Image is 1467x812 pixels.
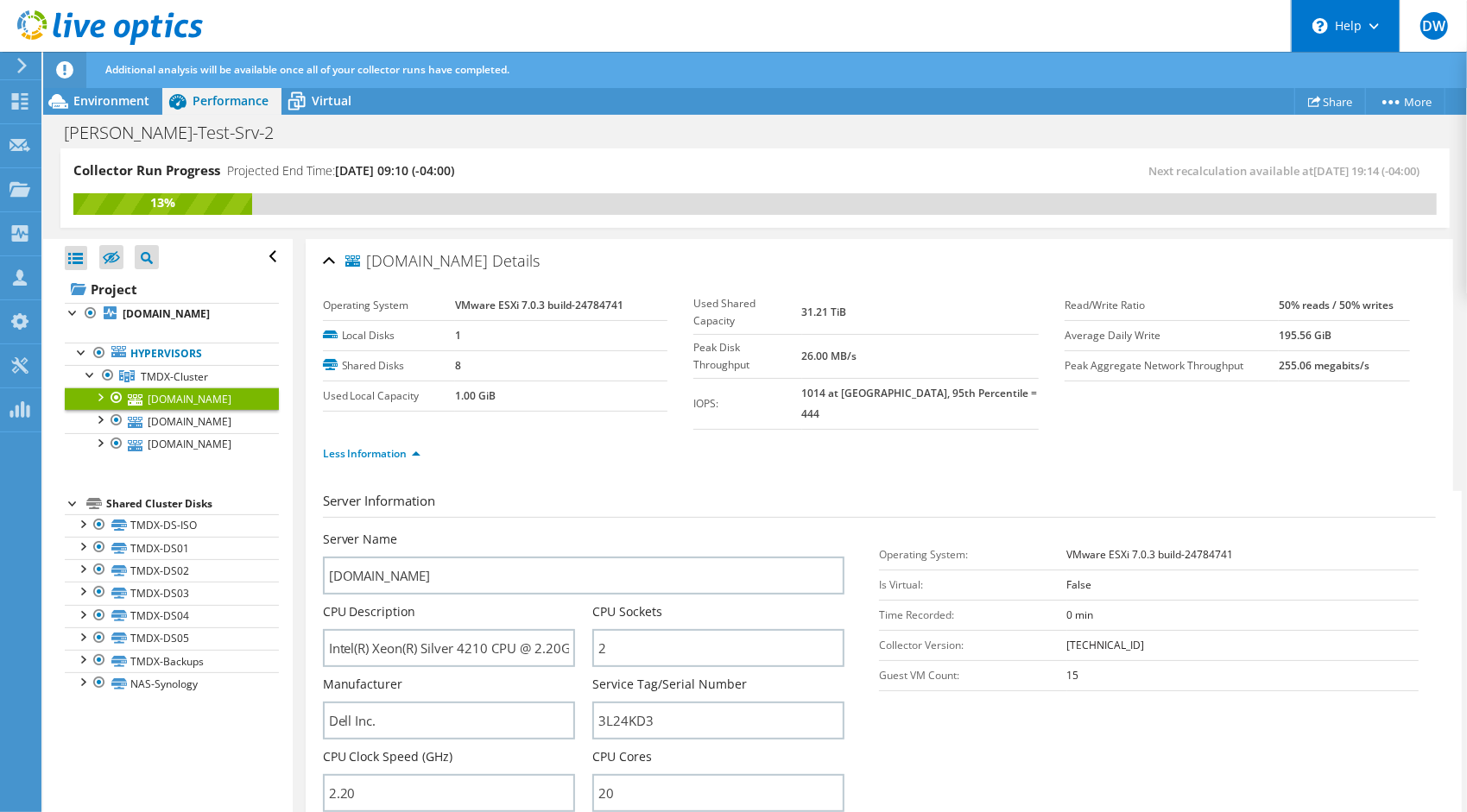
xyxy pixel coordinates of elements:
[65,343,279,365] a: Hypervisors
[592,603,662,620] label: CPU Sockets
[65,605,279,627] a: TMDX-DS04
[65,650,279,672] a: TMDX-Backups
[65,537,279,559] a: TMDX-DS01
[493,250,541,271] span: Details
[693,339,801,374] label: Peak Disk Throughput
[65,559,279,582] a: TMDX-DS02
[323,297,456,314] label: Operating System
[73,92,149,109] span: Environment
[1312,18,1328,34] svg: \n
[335,162,454,179] span: [DATE] 09:10 (-04:00)
[65,627,279,650] a: TMDX-DS05
[1294,88,1366,115] a: Share
[879,539,1066,570] td: Operating System:
[1148,163,1428,179] span: Next recalculation available at
[455,298,623,312] b: VMware ESXi 7.0.3 build-24784741
[1065,327,1279,344] label: Average Daily Write
[65,303,279,325] a: [DOMAIN_NAME]
[323,327,456,344] label: Local Disks
[879,630,1066,660] td: Collector Version:
[345,253,489,270] span: [DOMAIN_NAME]
[65,275,279,303] a: Project
[65,433,279,456] a: [DOMAIN_NAME]
[323,446,420,461] a: Less Information
[1279,358,1369,373] b: 255.06 megabits/s
[323,491,1436,518] h3: Server Information
[323,676,403,693] label: Manufacturer
[802,386,1038,421] b: 1014 at [GEOGRAPHIC_DATA], 95th Percentile = 444
[1313,163,1420,179] span: [DATE] 19:14 (-04:00)
[592,748,652,765] label: CPU Cores
[455,358,461,373] b: 8
[65,365,279,387] a: TMDX-Cluster
[1065,297,1279,314] label: Read/Write Ratio
[455,388,496,403] b: 1.00 GiB
[312,92,351,109] span: Virtual
[1279,298,1394,312] b: 50% reads / 50% writes
[1067,547,1234,562] b: VMware ESXi 7.0.3 build-24784741
[105,62,509,77] span: Additional analysis will be available once all of your collector runs have completed.
[1067,638,1145,652] b: [TECHNICAL_ID]
[65,582,279,604] a: TMDX-DS03
[879,600,1066,630] td: Time Recorded:
[323,357,456,375] label: Shared Disks
[1065,357,1279,375] label: Peak Aggregate Network Throughput
[455,328,461,343] b: 1
[802,349,857,363] b: 26.00 MB/s
[141,369,208,384] span: TMDX-Cluster
[1067,607,1094,622] b: 0 min
[56,123,300,142] h1: [PERSON_NAME]-Test-Srv-2
[802,305,847,319] b: 31.21 TiB
[227,161,454,180] h4: Projected End Time:
[323,531,398,548] label: Server Name
[106,494,279,514] div: Shared Cluster Disks
[65,672,279,695] a: NAS-Synology
[193,92,269,109] span: Performance
[65,514,279,537] a: TMDX-DS-ISO
[592,676,747,693] label: Service Tag/Serial Number
[1067,577,1092,592] b: False
[693,395,801,412] label: IOPS:
[1365,88,1445,115] a: More
[1067,668,1079,683] b: 15
[1279,328,1331,343] b: 195.56 GiB
[1420,12,1448,40] span: DW
[879,570,1066,600] td: Is Virtual:
[123,306,210,321] b: [DOMAIN_NAME]
[323,603,416,620] label: CPU Description
[65,410,279,432] a: [DOMAIN_NAME]
[693,295,801,330] label: Used Shared Capacity
[73,193,252,212] div: 13%
[65,387,279,410] a: [DOMAIN_NAME]
[879,660,1066,690] td: Guest VM Count:
[323,387,456,405] label: Used Local Capacity
[323,748,453,765] label: CPU Clock Speed (GHz)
